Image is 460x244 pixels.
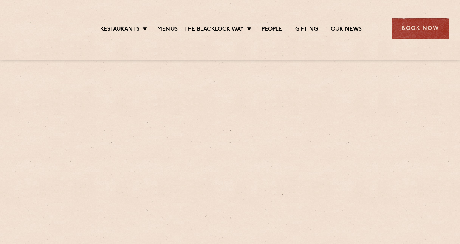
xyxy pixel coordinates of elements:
a: People [262,26,282,34]
a: Gifting [295,26,318,34]
a: Restaurants [100,26,139,34]
a: The Blacklock Way [184,26,244,34]
div: Book Now [392,18,449,39]
a: Our News [331,26,362,34]
a: Menus [157,26,178,34]
img: svg%3E [11,7,74,49]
